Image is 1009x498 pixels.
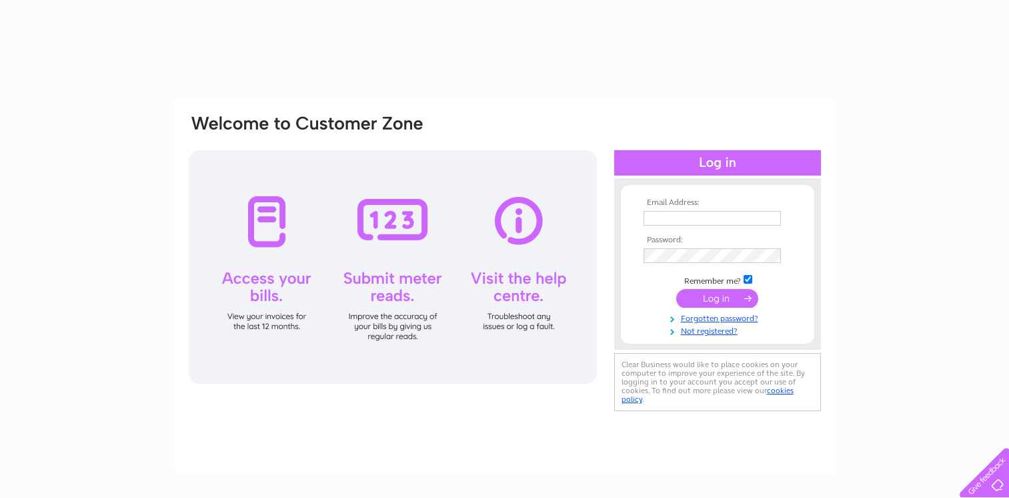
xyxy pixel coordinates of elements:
[640,236,795,245] th: Password:
[640,198,795,208] th: Email Address:
[676,289,758,308] input: Submit
[614,353,821,411] div: Clear Business would like to place cookies on your computer to improve your experience of the sit...
[640,273,795,286] td: Remember me?
[644,311,795,324] a: Forgotten password?
[644,324,795,336] a: Not registered?
[622,386,794,404] a: cookies policy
